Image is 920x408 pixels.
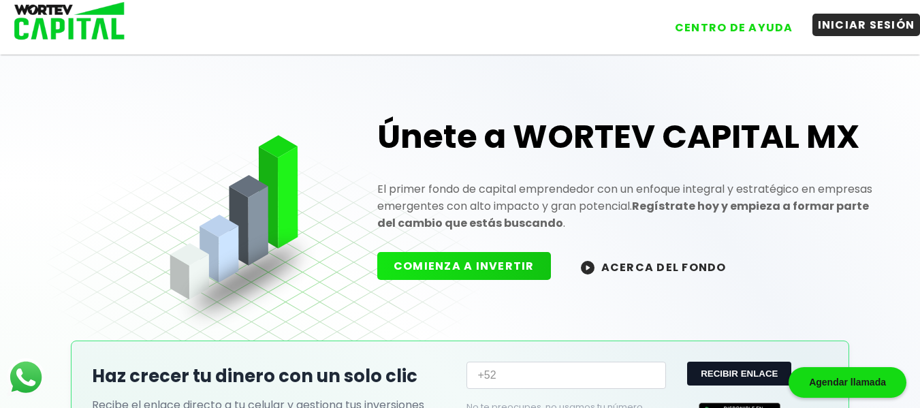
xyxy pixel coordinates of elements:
[687,362,791,386] button: RECIBIR ENLACE
[7,358,45,396] img: logos_whatsapp-icon.242b2217.svg
[789,367,906,398] div: Agendar llamada
[92,363,453,390] h2: Haz crecer tu dinero con un solo clic
[565,252,743,281] button: ACERCA DEL FONDO
[377,181,874,232] p: El primer fondo de capital emprendedor con un enfoque integral y estratégico en empresas emergent...
[581,261,594,274] img: wortev-capital-acerca-del-fondo
[377,198,869,231] strong: Regístrate hoy y empieza a formar parte del cambio que estás buscando
[377,252,551,280] button: COMIENZA A INVERTIR
[377,115,874,159] h1: Únete a WORTEV CAPITAL MX
[669,16,799,39] button: CENTRO DE AYUDA
[656,6,799,39] a: CENTRO DE AYUDA
[377,258,565,274] a: COMIENZA A INVERTIR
